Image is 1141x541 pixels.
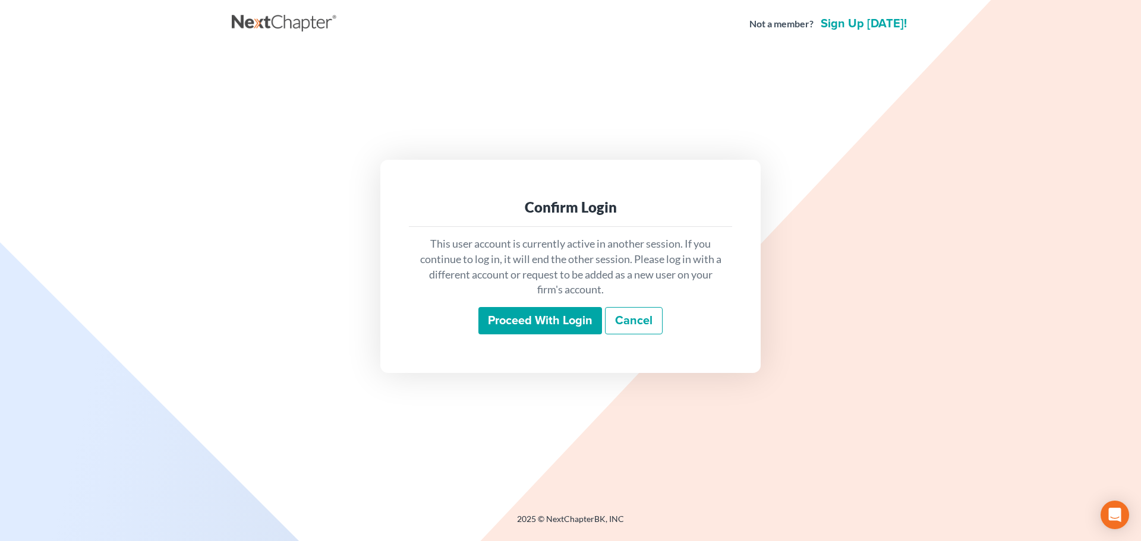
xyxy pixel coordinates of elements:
[478,307,602,334] input: Proceed with login
[418,198,723,217] div: Confirm Login
[418,236,723,298] p: This user account is currently active in another session. If you continue to log in, it will end ...
[818,18,909,30] a: Sign up [DATE]!
[605,307,663,334] a: Cancel
[232,513,909,534] div: 2025 © NextChapterBK, INC
[1101,501,1129,529] div: Open Intercom Messenger
[749,17,814,31] strong: Not a member?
